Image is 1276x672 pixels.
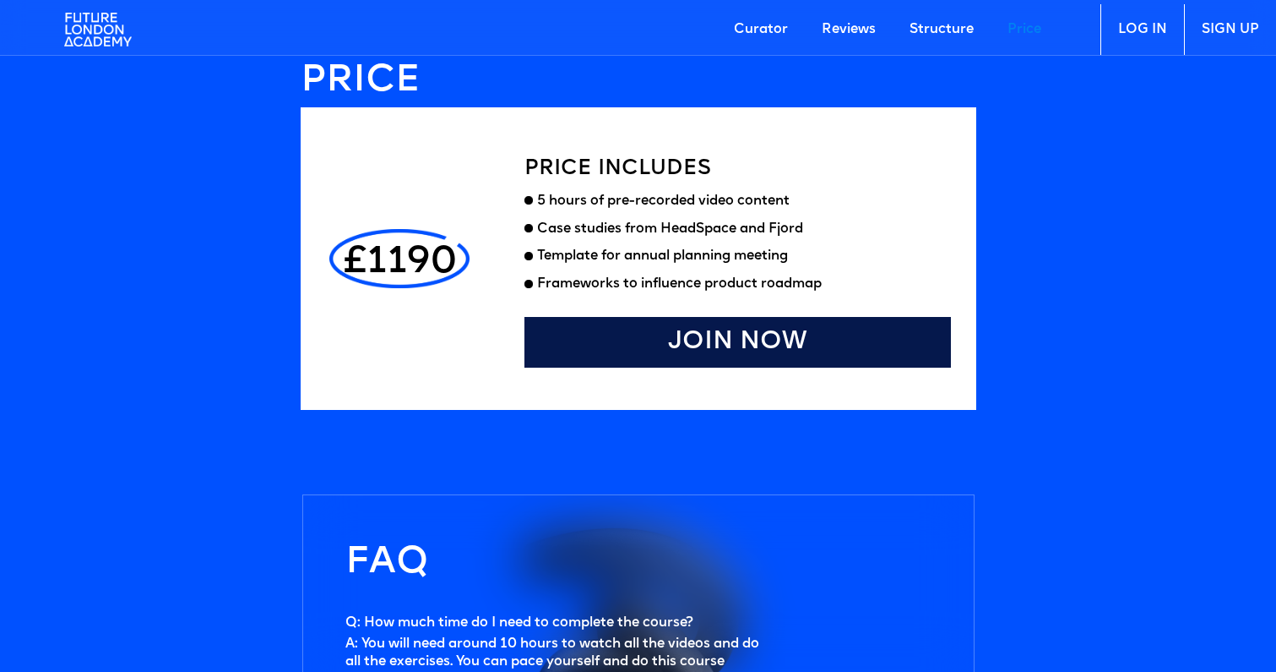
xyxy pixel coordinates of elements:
[301,64,976,99] h4: PRICE
[1184,4,1276,55] a: SIGN UP
[537,248,951,265] div: Template for annual planning meeting
[893,4,991,55] a: Structure
[524,317,951,368] a: Join Now
[345,546,931,581] h4: FAQ
[343,246,457,281] h4: £1190
[524,158,711,179] h5: Price includes
[1100,4,1184,55] a: LOG IN
[805,4,893,55] a: Reviews
[717,4,805,55] a: Curator
[345,615,768,632] div: Q: How much time do I need to complete the course?
[537,221,803,238] div: Case studies from HeadSpace and Fjord
[537,276,951,293] div: Frameworks to influence product roadmap
[991,4,1058,55] a: Price
[537,193,951,210] div: 5 hours of pre-recorded video content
